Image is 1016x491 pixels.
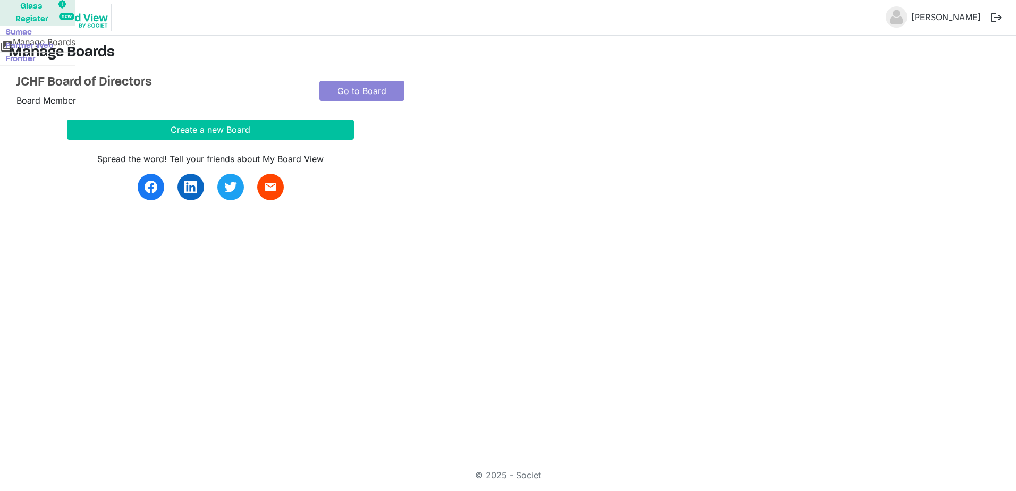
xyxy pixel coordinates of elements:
button: Create a new Board [67,120,354,140]
img: linkedin.svg [184,181,197,193]
img: facebook.svg [145,181,157,193]
a: Go to Board [319,81,404,101]
span: email [264,181,277,193]
span: Board Member [16,95,76,106]
a: JCHF Board of Directors [16,75,303,90]
img: no-profile-picture.svg [886,6,907,28]
div: Spread the word! Tell your friends about My Board View [67,153,354,165]
h3: Manage Boards [9,44,1007,62]
button: logout [985,6,1007,29]
div: new [59,13,74,20]
a: © 2025 - Societ [475,470,541,480]
a: email [257,174,284,200]
img: twitter.svg [224,181,237,193]
a: [PERSON_NAME] [907,6,985,28]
